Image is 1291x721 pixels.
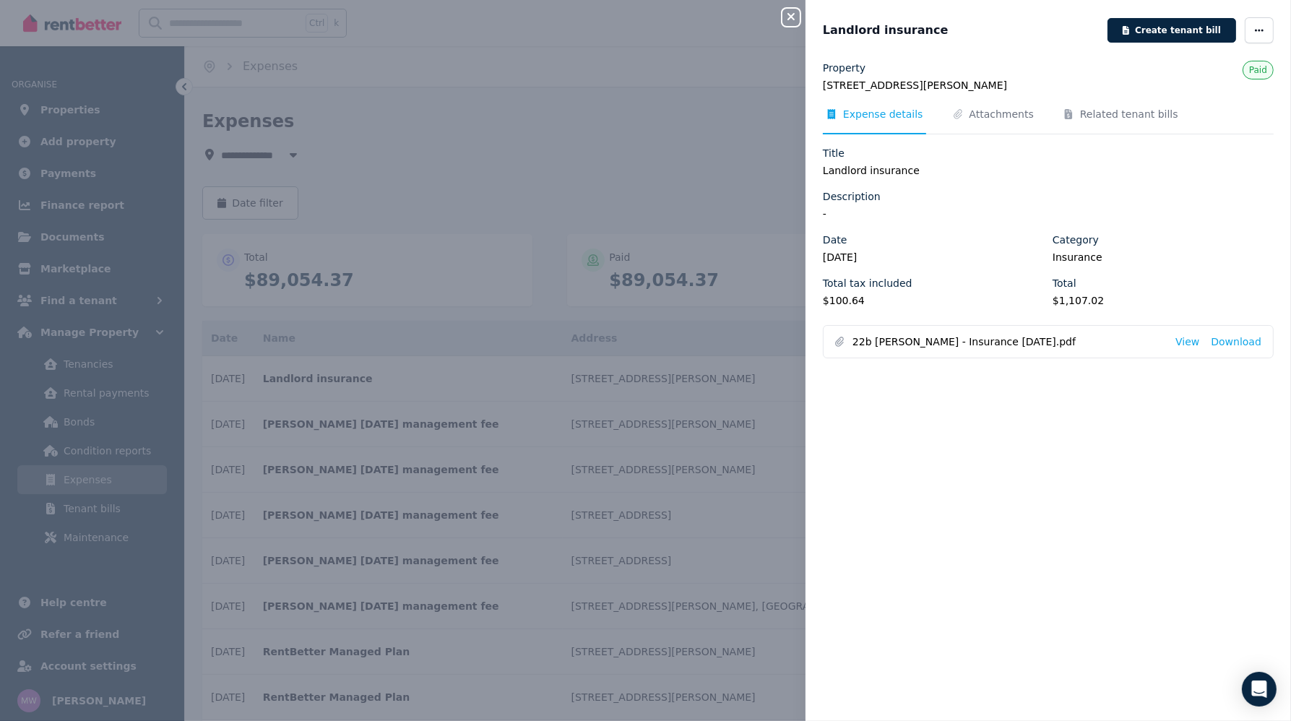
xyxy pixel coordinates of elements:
[823,189,881,204] label: Description
[823,293,1044,308] legend: $100.64
[1053,250,1274,264] legend: Insurance
[823,276,912,290] label: Total tax included
[1211,334,1261,349] a: Download
[823,250,1044,264] legend: [DATE]
[1249,65,1267,75] span: Paid
[1175,334,1199,349] a: View
[823,107,1274,134] nav: Tabs
[1053,293,1274,308] legend: $1,107.02
[852,334,1164,349] span: 22b [PERSON_NAME] - Insurance [DATE].pdf
[1053,276,1076,290] label: Total
[1108,18,1236,43] button: Create tenant bill
[823,22,948,39] span: Landlord insurance
[1080,107,1178,121] span: Related tenant bills
[1242,672,1277,707] div: Open Intercom Messenger
[823,207,1274,221] legend: -
[823,61,865,75] label: Property
[823,78,1274,92] legend: [STREET_ADDRESS][PERSON_NAME]
[843,107,923,121] span: Expense details
[970,107,1034,121] span: Attachments
[1053,233,1099,247] label: Category
[823,163,1274,178] legend: Landlord insurance
[823,233,847,247] label: Date
[823,146,845,160] label: Title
